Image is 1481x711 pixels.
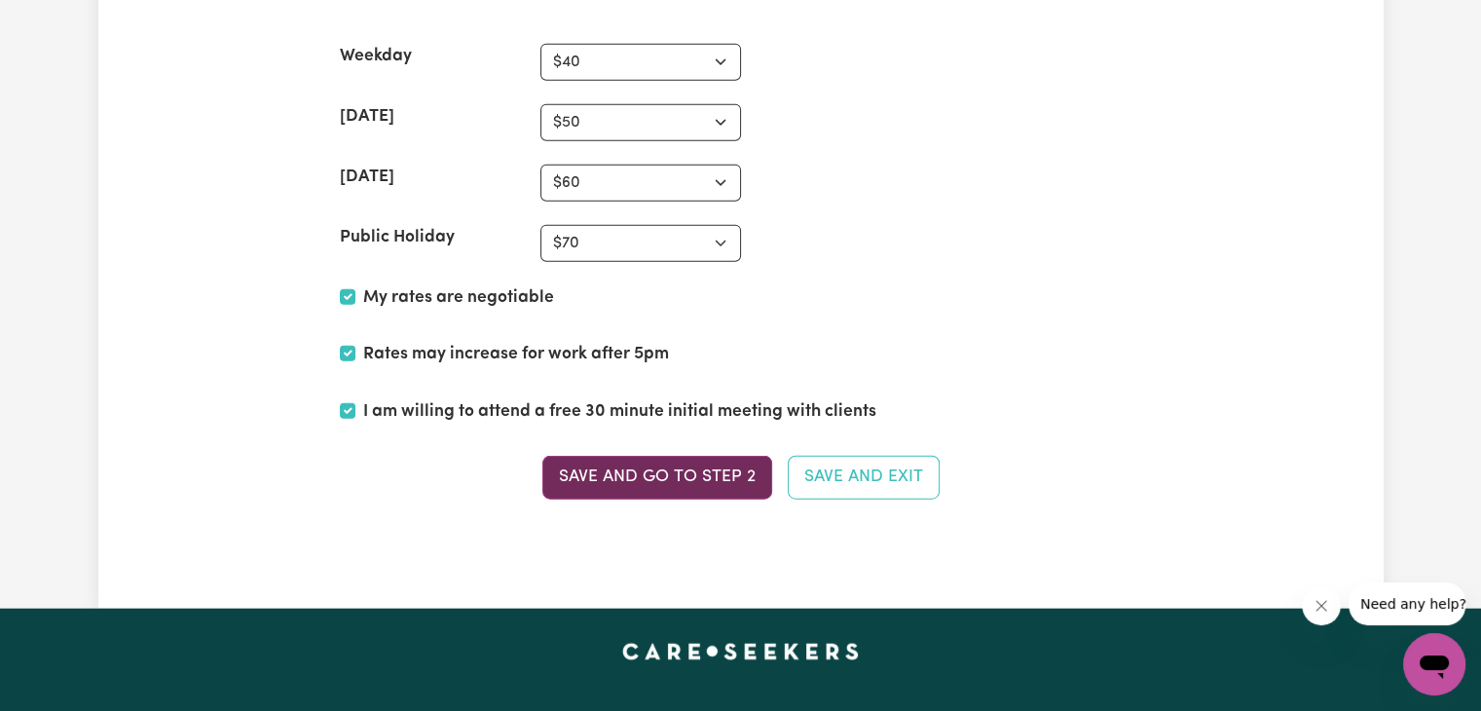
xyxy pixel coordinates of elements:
a: Careseekers home page [622,644,859,659]
iframe: Close message [1302,586,1341,625]
iframe: Button to launch messaging window [1403,633,1465,695]
span: Need any help? [12,14,118,29]
label: Public Holiday [340,225,455,250]
label: I am willing to attend a free 30 minute initial meeting with clients [363,399,876,425]
button: Save and go to Step 2 [542,456,772,499]
label: My rates are negotiable [363,285,554,311]
iframe: Message from company [1349,582,1465,625]
button: Save and Exit [788,456,940,499]
label: [DATE] [340,104,394,130]
label: [DATE] [340,165,394,190]
label: Rates may increase for work after 5pm [363,342,669,367]
label: Weekday [340,44,412,69]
